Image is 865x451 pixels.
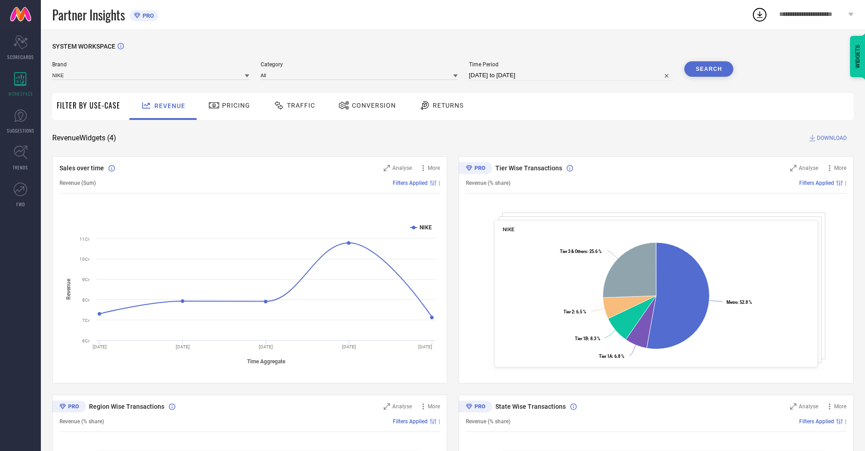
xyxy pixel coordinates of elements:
text: 10Cr [79,257,90,262]
span: | [439,418,440,425]
span: SCORECARDS [7,54,34,60]
tspan: Tier 3 & Others [560,249,587,254]
span: Revenue (% share) [59,418,104,425]
span: Revenue Widgets ( 4 ) [52,134,116,143]
span: Revenue [154,102,185,109]
tspan: Revenue [65,278,72,300]
span: State Wise Transactions [495,403,566,410]
span: | [845,180,846,186]
span: WORKSPACE [8,90,33,97]
text: 7Cr [82,318,90,323]
span: Analyse [799,165,818,171]
text: NIKE [420,224,432,231]
span: SYSTEM WORKSPACE [52,43,115,50]
span: Brand [52,61,249,68]
tspan: Tier 2 [563,309,574,314]
text: [DATE] [418,344,432,349]
text: : 6.5 % [563,309,586,314]
button: Search [684,61,733,77]
span: Partner Insights [52,5,125,24]
text: : 25.6 % [560,249,602,254]
span: Filters Applied [393,180,428,186]
span: Analyse [392,165,412,171]
span: Region Wise Transactions [89,403,164,410]
text: [DATE] [176,344,190,349]
span: More [834,165,846,171]
span: FWD [16,201,25,208]
span: Filters Applied [393,418,428,425]
svg: Zoom [384,165,390,171]
span: Filters Applied [799,180,834,186]
tspan: Metro [727,300,737,305]
text: [DATE] [259,344,273,349]
text: : 6.8 % [599,354,624,359]
span: Tier Wise Transactions [495,164,562,172]
span: PRO [140,12,154,19]
text: 9Cr [82,277,90,282]
div: Open download list [751,6,768,23]
div: Premium [459,162,492,176]
span: Filter By Use-Case [57,100,120,111]
span: Category [261,61,458,68]
span: Conversion [352,102,396,109]
text: 11Cr [79,237,90,242]
input: Select time period [469,70,673,81]
span: Pricing [222,102,250,109]
tspan: Time Aggregate [247,358,286,365]
text: [DATE] [93,344,107,349]
span: Revenue (% share) [466,418,510,425]
span: More [834,403,846,410]
div: Premium [52,401,86,414]
span: | [439,180,440,186]
text: : 8.3 % [575,336,600,341]
svg: Zoom [384,403,390,410]
text: : 52.8 % [727,300,752,305]
span: Sales over time [59,164,104,172]
text: [DATE] [342,344,356,349]
text: 6Cr [82,338,90,343]
span: Analyse [799,403,818,410]
span: DOWNLOAD [817,134,847,143]
span: Returns [433,102,464,109]
span: TRENDS [13,164,28,171]
span: Revenue (Sum) [59,180,96,186]
text: 8Cr [82,297,90,302]
svg: Zoom [790,165,796,171]
svg: Zoom [790,403,796,410]
tspan: Tier 1A [599,354,613,359]
div: Premium [459,401,492,414]
span: Traffic [287,102,315,109]
span: | [845,418,846,425]
span: More [428,403,440,410]
span: Filters Applied [799,418,834,425]
span: SUGGESTIONS [7,127,35,134]
span: More [428,165,440,171]
span: Analyse [392,403,412,410]
span: NIKE [503,226,514,233]
span: Revenue (% share) [466,180,510,186]
span: Time Period [469,61,673,68]
tspan: Tier 1B [575,336,588,341]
